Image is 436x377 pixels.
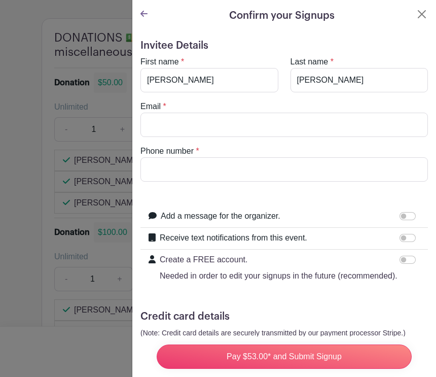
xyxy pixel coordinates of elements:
[290,56,329,68] label: Last name
[140,311,428,323] h5: Credit card details
[140,100,161,113] label: Email
[140,56,179,68] label: First name
[140,145,194,157] label: Phone number
[229,8,335,23] h5: Confirm your Signups
[160,270,397,282] p: Needed in order to edit your signups in the future (recommended).
[160,254,397,266] p: Create a FREE account.
[157,345,412,369] input: Pay $53.00* and Submit Signup
[160,232,307,244] label: Receive text notifications from this event.
[140,40,428,52] h5: Invitee Details
[161,210,280,222] label: Add a message for the organizer.
[416,8,428,20] button: Close
[140,329,406,337] small: (Note: Credit card details are securely transmitted by our payment processor Stripe.)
